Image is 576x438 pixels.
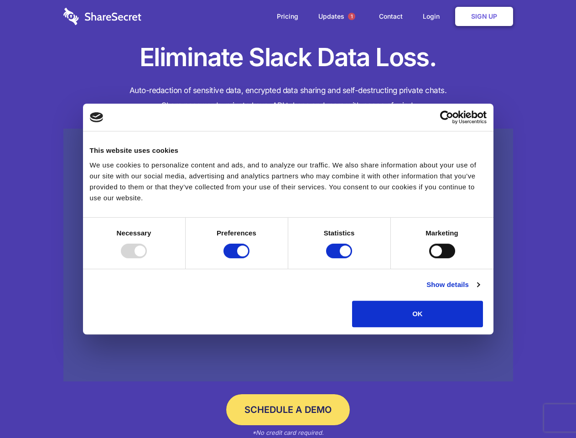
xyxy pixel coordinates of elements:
a: Usercentrics Cookiebot - opens in a new window [407,110,487,124]
strong: Marketing [426,229,458,237]
a: Wistia video thumbnail [63,129,513,382]
a: Sign Up [455,7,513,26]
strong: Necessary [117,229,151,237]
a: Login [414,2,453,31]
div: We use cookies to personalize content and ads, and to analyze our traffic. We also share informat... [90,160,487,203]
button: OK [352,301,483,327]
img: logo [90,112,104,122]
a: Contact [370,2,412,31]
img: logo-wordmark-white-trans-d4663122ce5f474addd5e946df7df03e33cb6a1c49d2221995e7729f52c070b2.svg [63,8,141,25]
h1: Eliminate Slack Data Loss. [63,41,513,74]
strong: Preferences [217,229,256,237]
a: Pricing [268,2,307,31]
em: *No credit card required. [252,429,324,436]
span: 1 [348,13,355,20]
h4: Auto-redaction of sensitive data, encrypted data sharing and self-destructing private chats. Shar... [63,83,513,113]
a: Show details [426,279,479,290]
a: Schedule a Demo [226,394,350,425]
strong: Statistics [324,229,355,237]
div: This website uses cookies [90,145,487,156]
